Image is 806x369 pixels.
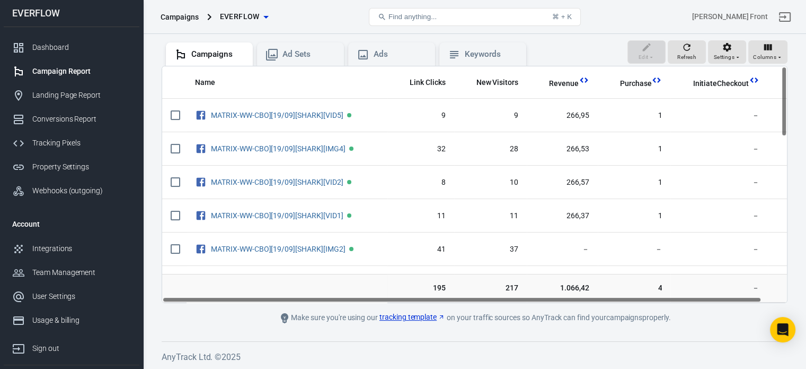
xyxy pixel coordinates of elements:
span: Active [349,247,353,251]
span: － [679,177,759,188]
a: Usage & billing [4,308,139,332]
span: 11 [463,211,519,221]
span: InitiateCheckout [693,79,748,89]
div: Integrations [32,243,131,254]
a: Sign out [772,4,798,30]
span: 266,37 [535,211,589,221]
span: 8 [396,177,446,188]
span: 32 [396,144,446,155]
span: MATRIX-WW-CBO][19/09][SHARK][IMG4] [211,145,347,152]
span: 1 [606,177,662,188]
span: New Visitors [476,78,519,88]
span: MATRIX-WW-CBO][19/09][SHARK][VID2] [211,178,345,186]
div: Ad Sets [282,49,335,60]
span: 266,95 [535,110,589,121]
a: tracking template [379,312,445,323]
span: Active [349,147,353,151]
li: Account [4,211,139,237]
a: Tracking Pixels [4,131,139,155]
a: Conversions Report [4,107,139,131]
span: Name [195,78,229,88]
span: MATRIX-WW-CBO][19/09][SHARK][VID1] [211,212,345,219]
a: Team Management [4,261,139,285]
span: 195 [396,283,446,294]
span: － [679,144,759,155]
a: MATRIX-WW-CBO][19/09][SHARK][VID1] [211,211,343,220]
div: Conversions Report [32,114,131,125]
a: Landing Page Report [4,83,139,107]
div: Usage & billing [32,315,131,326]
span: Active [347,213,351,218]
button: EVERFLOW [216,7,272,27]
span: 9 [463,110,519,121]
span: Find anything... [388,13,437,21]
span: The number of clicks on links within the ad that led to advertiser-specified destinations [410,76,446,89]
span: EVERFLOW [220,10,260,23]
a: Dashboard [4,36,139,59]
svg: Facebook Ads [195,209,207,222]
span: MATRIX-WW-CBO][19/09][SHARK][IMG2] [211,245,347,253]
span: New Visitors [463,78,519,88]
span: Total revenue calculated by AnyTrack. [535,77,579,90]
span: 1.066,42 [535,283,589,294]
svg: This column is calculated from AnyTrack real-time data [749,75,759,85]
span: － [679,110,759,121]
a: MATRIX-WW-CBO][19/09][SHARK][IMG2] [211,245,346,253]
span: Total revenue calculated by AnyTrack. [549,77,579,90]
svg: Facebook Ads [195,142,207,155]
div: Ads [374,49,427,60]
div: Sign out [32,343,131,354]
span: The number of clicks on links within the ad that led to advertiser-specified destinations [396,76,446,89]
div: Dashboard [32,42,131,53]
span: MATRIX-WW-CBO][19/09][SHARK][VID5] [211,111,345,119]
span: Name [195,78,215,88]
span: Refresh [677,53,696,62]
div: Campaigns [191,49,244,60]
span: 217 [463,283,519,294]
span: 37 [463,244,519,255]
span: Active [347,113,351,117]
a: Integrations [4,237,139,261]
div: Account id: KGa5hiGJ [692,11,768,22]
span: 9 [396,110,446,121]
a: Sign out [4,332,139,361]
span: － [606,244,662,255]
div: Campaigns [161,12,199,22]
div: Landing Page Report [32,90,131,101]
button: Refresh [668,40,706,64]
div: ⌘ + K [552,13,572,21]
span: 1 [606,211,662,221]
span: － [679,244,759,255]
h6: AnyTrack Ltd. © 2025 [162,350,787,364]
svg: Facebook Ads [195,243,207,255]
div: User Settings [32,291,131,302]
span: Purchase [620,79,652,89]
span: 10 [463,177,519,188]
svg: This column is calculated from AnyTrack real-time data [579,75,589,85]
span: 1 [606,144,662,155]
span: － [679,211,759,221]
span: 266,57 [535,177,589,188]
span: － [535,244,589,255]
span: － [679,283,759,294]
div: EVERFLOW [4,8,139,18]
span: 4 [606,283,662,294]
span: Settings [714,53,734,62]
a: MATRIX-WW-CBO][19/09][SHARK][IMG4] [211,144,346,153]
div: Campaign Report [32,66,131,77]
button: Settings [708,40,746,64]
a: MATRIX-WW-CBO][19/09][SHARK][VID5] [211,111,343,119]
span: 11 [396,211,446,221]
svg: This column is calculated from AnyTrack real-time data [651,75,662,85]
div: Keywords [465,49,518,60]
span: Purchase [606,79,652,89]
span: 28 [463,144,519,155]
a: Webhooks (outgoing) [4,179,139,203]
div: Property Settings [32,161,131,173]
span: Active [347,180,351,184]
a: Campaign Report [4,59,139,83]
span: Link Clicks [410,78,446,88]
svg: Facebook Ads [195,109,207,122]
div: scrollable content [162,66,787,303]
div: Team Management [32,267,131,278]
